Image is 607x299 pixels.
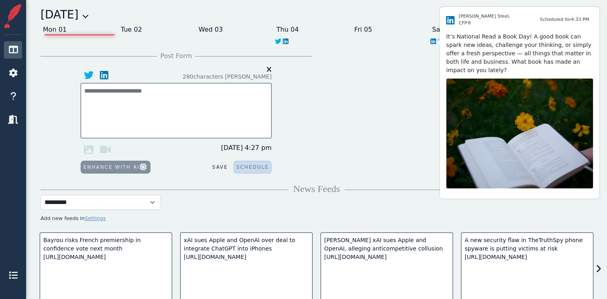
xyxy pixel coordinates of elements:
[274,23,352,36] div: Thu 04
[41,23,118,36] div: Mon 01
[573,263,601,293] iframe: Chat
[524,16,589,23] span: Scheduled for 4:33 PM
[41,183,593,195] h4: News Feeds
[85,215,106,221] a: Settings
[41,6,89,23] div: [DATE]
[1,4,25,28] img: Storiful Square
[41,215,106,221] span: Add new feeds in
[196,23,274,36] div: Wed 03
[446,79,593,189] img: User post
[352,23,430,36] div: Fri 05
[324,236,449,261] div: [PERSON_NAME] xAI sues Apple and OpenAI, alleging anticompetitive collusion [URL][DOMAIN_NAME]
[43,236,168,261] div: Bayrou risks French premiership in confidence vote next month [URL][DOMAIN_NAME]
[41,51,312,61] div: Post Form
[430,23,508,36] div: Sat 06
[459,13,524,27] span: [PERSON_NAME] Steel, CFP®
[214,143,272,153] span: [DATE] 4:27 pm
[118,23,196,36] div: Tue 02
[446,32,593,75] div: It’s National Read a Book Day! A good book can spark new ideas, challenge your thinking, or simpl...
[465,236,590,261] div: A new security flaw in TheTruthSpy phone spyware is putting victims at risk [URL][DOMAIN_NAME]
[210,161,230,173] button: Save
[183,73,272,81] small: Twitter only allows up to 280 characters
[184,236,309,261] div: xAI sues Apple and OpenAI over deal to integrate ChatGPT into iPhones [URL][DOMAIN_NAME]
